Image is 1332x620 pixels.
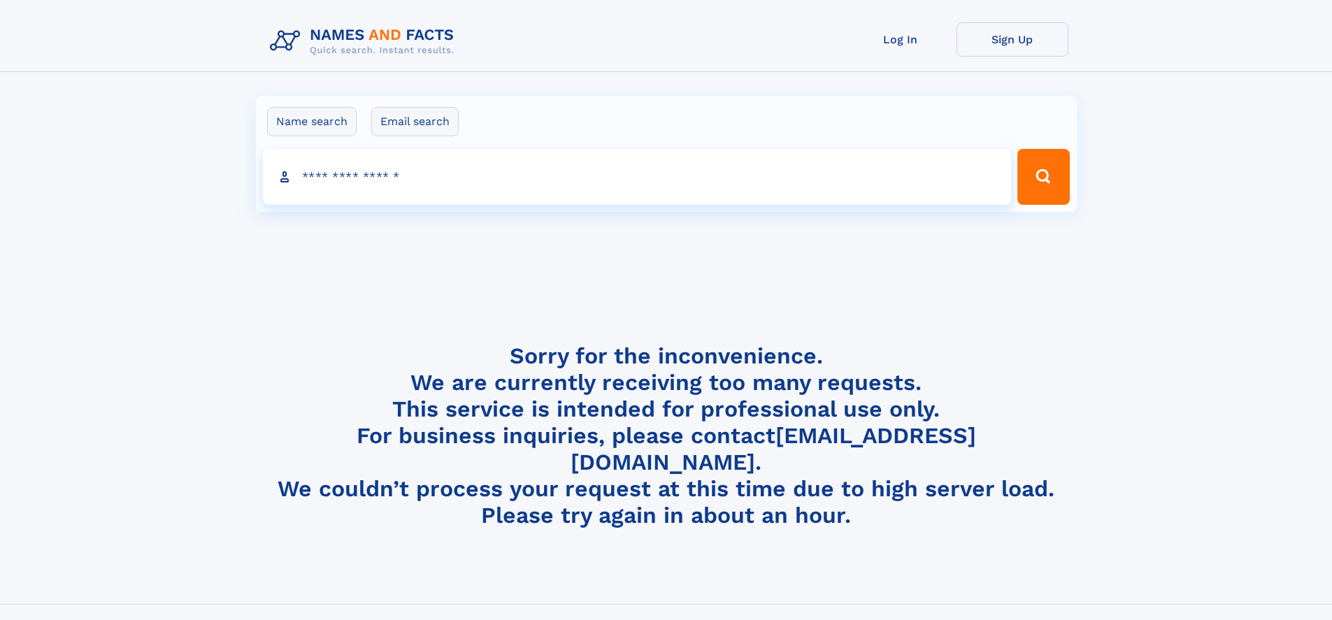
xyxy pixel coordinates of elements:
[571,422,976,475] a: [EMAIL_ADDRESS][DOMAIN_NAME]
[957,22,1068,57] a: Sign Up
[263,149,1012,205] input: search input
[267,107,357,136] label: Name search
[264,343,1068,529] h4: Sorry for the inconvenience. We are currently receiving too many requests. This service is intend...
[1017,149,1069,205] button: Search Button
[845,22,957,57] a: Log In
[264,22,466,60] img: Logo Names and Facts
[371,107,459,136] label: Email search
